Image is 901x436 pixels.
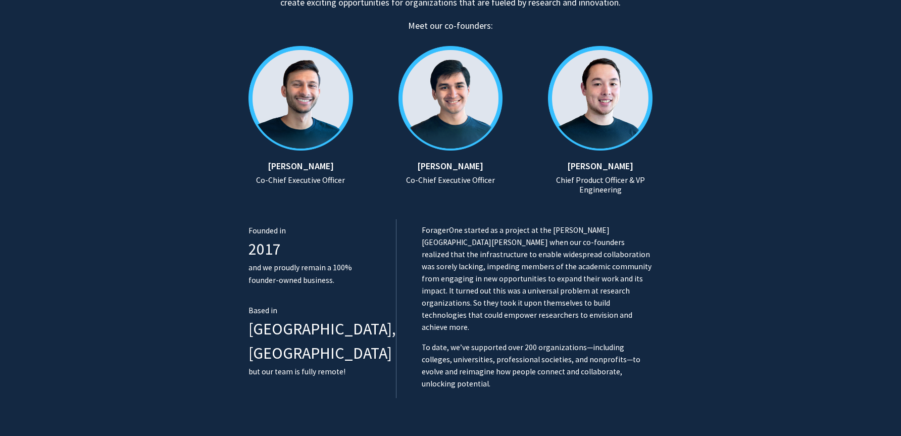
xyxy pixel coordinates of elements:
[388,175,513,185] h6: Co-Chief Executive Officer
[248,263,352,285] span: and we proudly remain a 100% founder-owned business.
[388,161,513,172] h5: [PERSON_NAME]
[528,36,653,161] img: mike.png
[248,319,396,363] span: [GEOGRAPHIC_DATA], [GEOGRAPHIC_DATA]
[248,13,653,32] h4: Meet our co-founders:
[422,342,653,390] p: To date, we’ve supported over 200 organizations—including colleges, universities, professional so...
[248,367,345,376] span: but our team is fully remote!
[388,36,513,161] img: yash.png
[422,224,653,333] p: ForagerOne started as a project at the [PERSON_NAME][GEOGRAPHIC_DATA][PERSON_NAME] when our co-fo...
[248,161,353,172] h5: [PERSON_NAME]
[248,36,373,161] img: ansh.png
[248,226,286,235] span: Founded in
[548,161,653,172] h5: [PERSON_NAME]
[248,175,353,185] h6: Co-Chief Executive Officer
[548,175,653,195] h6: Chief Product Officer & VP Engineering
[248,239,281,259] span: 2017
[248,306,277,315] span: Based in
[8,391,43,428] iframe: Chat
